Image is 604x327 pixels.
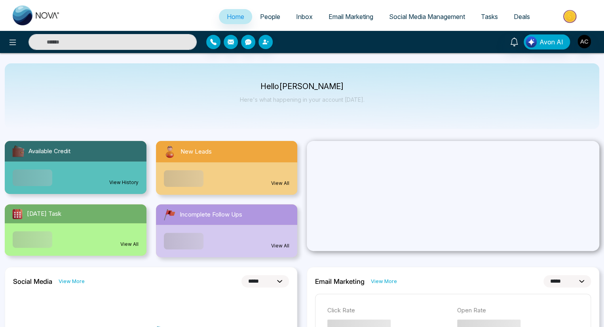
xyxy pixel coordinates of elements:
p: Open Rate [457,306,579,315]
a: Tasks [473,9,506,24]
img: todayTask.svg [11,207,24,220]
span: Tasks [481,13,498,21]
a: View More [371,278,397,285]
a: Social Media Management [381,9,473,24]
span: Deals [514,13,530,21]
p: Here's what happening in your account [DATE]. [240,96,365,103]
a: New LeadsView All [151,141,302,195]
span: [DATE] Task [27,209,61,219]
a: Inbox [288,9,321,24]
span: Available Credit [28,147,70,156]
span: People [260,13,280,21]
span: Social Media Management [389,13,465,21]
a: Email Marketing [321,9,381,24]
img: User Avatar [577,35,591,48]
a: People [252,9,288,24]
span: Incomplete Follow Ups [180,210,242,219]
h2: Email Marketing [315,278,365,285]
img: newLeads.svg [162,144,177,159]
p: Click Rate [327,306,449,315]
a: View All [271,180,289,187]
img: Market-place.gif [542,8,599,25]
a: View All [120,241,139,248]
img: availableCredit.svg [11,144,25,158]
a: View History [109,179,139,186]
span: Home [227,13,244,21]
button: Avon AI [524,34,570,49]
span: New Leads [180,147,212,156]
a: Incomplete Follow UpsView All [151,204,302,257]
a: Deals [506,9,538,24]
img: Lead Flow [526,36,537,48]
img: Nova CRM Logo [13,6,60,25]
span: Avon AI [539,37,563,47]
span: Inbox [296,13,313,21]
p: Hello [PERSON_NAME] [240,83,365,90]
a: Home [219,9,252,24]
a: View More [59,278,85,285]
img: followUps.svg [162,207,177,222]
h2: Social Media [13,278,52,285]
span: Email Marketing [329,13,373,21]
a: View All [271,242,289,249]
